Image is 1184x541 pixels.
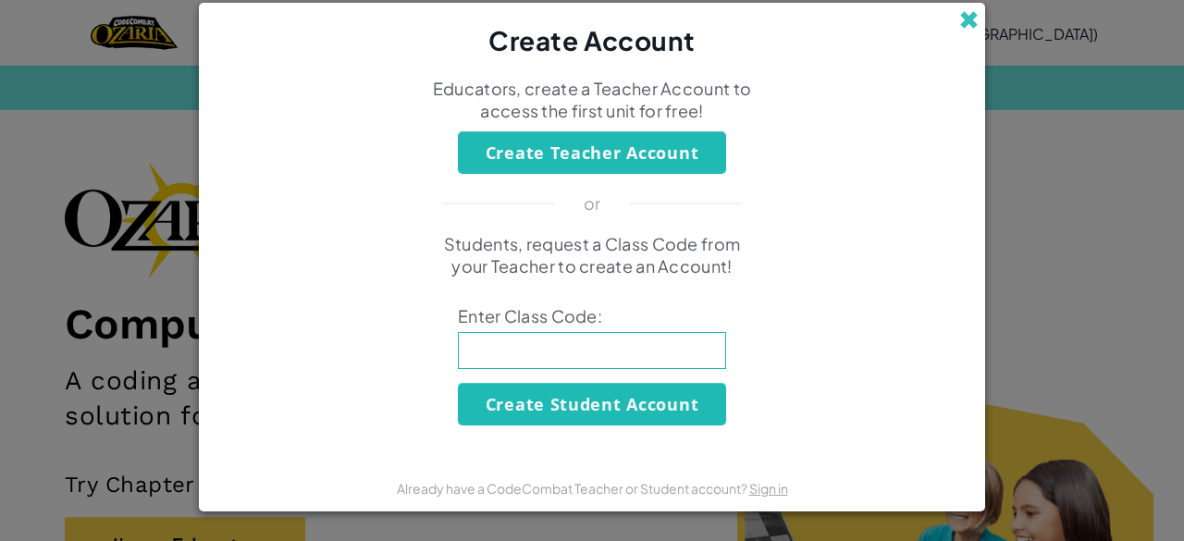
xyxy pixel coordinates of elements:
[458,305,726,327] span: Enter Class Code:
[749,480,788,497] a: Sign in
[430,78,754,122] p: Educators, create a Teacher Account to access the first unit for free!
[488,24,696,56] span: Create Account
[397,480,749,497] span: Already have a CodeCombat Teacher or Student account?
[584,192,601,215] p: or
[458,383,726,425] button: Create Student Account
[430,233,754,277] p: Students, request a Class Code from your Teacher to create an Account!
[458,131,726,174] button: Create Teacher Account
